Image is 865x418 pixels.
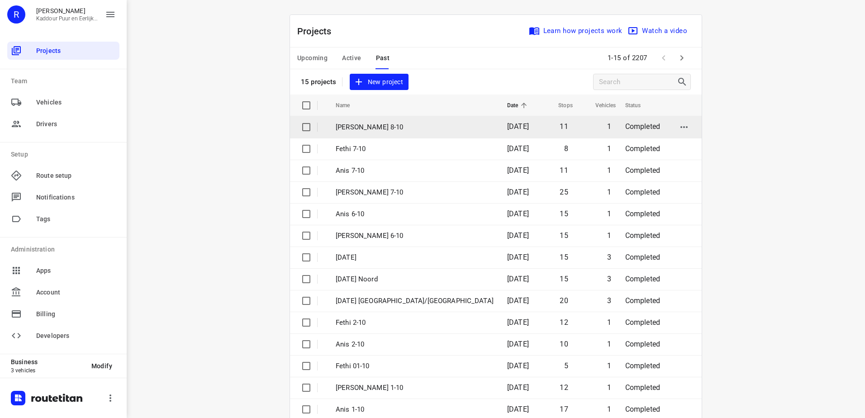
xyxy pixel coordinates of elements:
span: Completed [625,405,661,413]
span: Upcoming [297,52,328,64]
p: 3 vehicles [11,367,84,374]
p: 03-10-2025 Utrecht/West [336,296,494,306]
span: 1 [607,209,611,218]
span: Date [507,100,530,111]
p: Projects [297,24,339,38]
span: Active [342,52,361,64]
p: Team [11,76,119,86]
span: Past [376,52,390,64]
span: Completed [625,253,661,261]
span: Completed [625,361,661,370]
span: Vehicles [584,100,616,111]
span: 5 [564,361,568,370]
p: Administration [11,245,119,254]
span: 3 [607,275,611,283]
div: Apps [7,261,119,280]
p: 15 projects [301,78,337,86]
span: 15 [560,253,568,261]
span: Tags [36,214,116,224]
span: Completed [625,340,661,348]
input: Search projects [599,75,677,89]
span: Completed [625,166,661,175]
span: Next Page [673,49,691,67]
span: Completed [625,122,661,131]
span: Completed [625,209,661,218]
span: 1 [607,166,611,175]
span: [DATE] [507,188,529,196]
p: Anis 1-10 [336,404,494,415]
p: Setup [11,150,119,159]
span: 11 [560,122,568,131]
button: New project [350,74,409,90]
span: [DATE] [507,122,529,131]
p: Jeffrey 7-10 [336,187,494,198]
span: [DATE] [507,209,529,218]
span: Drivers [36,119,116,129]
span: 10 [560,340,568,348]
span: Name [336,100,362,111]
p: Rachid Kaddour [36,7,98,14]
p: Anis 6-10 [336,209,494,219]
div: Tags [7,210,119,228]
span: [DATE] [507,166,529,175]
div: Account [7,283,119,301]
div: Billing [7,305,119,323]
span: 1 [607,122,611,131]
span: 12 [560,383,568,392]
div: Developers [7,327,119,345]
p: Business [11,358,84,366]
p: Jeffrey 6-10 [336,231,494,241]
p: 03-10-2025 Noord [336,274,494,285]
span: 1 [607,144,611,153]
span: Completed [625,275,661,283]
span: Completed [625,144,661,153]
span: New project [355,76,403,88]
p: [PERSON_NAME] 8-10 [336,122,494,133]
span: 15 [560,275,568,283]
span: [DATE] [507,144,529,153]
div: R [7,5,25,24]
span: Notifications [36,193,116,202]
span: Modify [91,362,112,370]
span: 20 [560,296,568,305]
span: [DATE] [507,383,529,392]
span: [DATE] [507,361,529,370]
span: 1 [607,231,611,240]
span: [DATE] [507,318,529,327]
div: Search [677,76,690,87]
span: 1 [607,318,611,327]
div: Vehicles [7,93,119,111]
span: 25 [560,188,568,196]
p: Anis 2-10 [336,339,494,350]
span: 8 [564,144,568,153]
span: 17 [560,405,568,413]
span: 12 [560,318,568,327]
span: Vehicles [36,98,116,107]
span: 11 [560,166,568,175]
span: Completed [625,296,661,305]
p: Kaddour Puur en Eerlijk Vlees B.V. [36,15,98,22]
span: Completed [625,188,661,196]
span: 15 [560,231,568,240]
span: Apps [36,266,116,275]
p: 04-10-2025 [336,252,494,263]
span: Status [625,100,653,111]
div: Projects [7,42,119,60]
span: 1 [607,405,611,413]
div: Notifications [7,188,119,206]
span: Completed [625,318,661,327]
p: Fethi 2-10 [336,318,494,328]
span: Completed [625,383,661,392]
span: [DATE] [507,275,529,283]
span: 1 [607,383,611,392]
span: 3 [607,253,611,261]
span: Previous Page [655,49,673,67]
span: 3 [607,296,611,305]
div: Drivers [7,115,119,133]
span: [DATE] [507,253,529,261]
p: Fethi 7-10 [336,144,494,154]
span: Account [36,288,116,297]
span: 1 [607,340,611,348]
span: Route setup [36,171,116,180]
span: 1 [607,188,611,196]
